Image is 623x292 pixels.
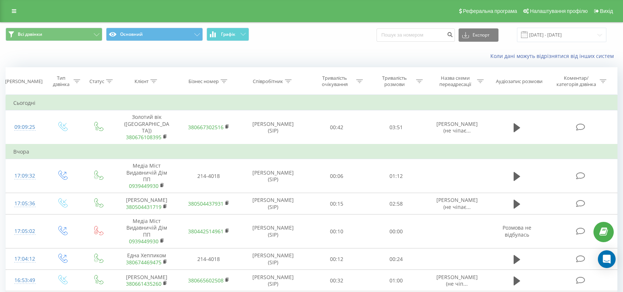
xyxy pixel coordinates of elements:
a: 380674469475 [126,259,161,266]
div: Статус [89,78,104,85]
td: Медіа Міст Видавничій Дім ПП [116,214,178,248]
button: Основний [106,28,203,41]
td: Сьогодні [6,96,617,110]
div: 17:09:32 [13,169,37,183]
td: Медіа Міст Видавничій Дім ПП [116,159,178,193]
td: 00:32 [307,270,367,291]
td: 00:24 [366,248,426,270]
div: Аудіозапис розмови [496,78,542,85]
div: 17:05:02 [13,224,37,238]
span: Графік [221,32,235,37]
a: 380661435260 [126,280,161,287]
a: Коли дані можуть відрізнятися вiд інших систем [490,52,617,59]
td: [PERSON_NAME] (SIP) [240,193,307,214]
td: [PERSON_NAME] (SIP) [240,159,307,193]
button: Всі дзвінки [6,28,102,41]
td: 03:51 [366,110,426,144]
td: 214-4018 [178,248,240,270]
div: 17:04:12 [13,252,37,266]
a: 380504437931 [188,200,224,207]
td: 00:00 [366,214,426,248]
td: 214-4018 [178,159,240,193]
td: [PERSON_NAME] (SIP) [240,110,307,144]
td: 00:42 [307,110,367,144]
td: 00:10 [307,214,367,248]
span: Вихід [600,8,613,14]
td: 01:00 [366,270,426,291]
span: Налаштування профілю [530,8,588,14]
td: Една Хеппиком [116,248,178,270]
div: Open Intercom Messenger [598,250,616,268]
div: Коментар/категорія дзвінка [555,75,598,87]
a: 380442514961 [188,228,224,235]
div: 17:05:36 [13,196,37,211]
span: [PERSON_NAME] (не чіпає... [436,196,478,210]
input: Пошук за номером [377,28,455,42]
button: Експорт [459,28,498,42]
div: Клієнт [135,78,149,85]
a: 380667302516 [188,124,224,131]
div: Назва схеми переадресації [436,75,475,87]
span: [PERSON_NAME] (не чіпає... [436,120,478,134]
td: Золотий вік ([GEOGRAPHIC_DATA]) [116,110,178,144]
div: 09:09:25 [13,120,37,134]
div: Тип дзвінка [51,75,72,87]
span: [PERSON_NAME] (не чіп... [436,274,478,287]
div: Бізнес номер [188,78,219,85]
td: 01:12 [366,159,426,193]
span: Всі дзвінки [18,31,42,37]
td: [PERSON_NAME] (SIP) [240,270,307,291]
td: [PERSON_NAME] [116,270,178,291]
a: 380504431719 [126,203,161,210]
a: 0939449930 [129,238,159,245]
div: Співробітник [253,78,283,85]
a: 0939449930 [129,182,159,189]
a: 380676108395 [126,134,161,141]
td: [PERSON_NAME] (SIP) [240,248,307,270]
td: 02:58 [366,193,426,214]
td: 00:15 [307,193,367,214]
td: [PERSON_NAME] [116,193,178,214]
td: Вчора [6,144,617,159]
a: 380665602508 [188,277,224,284]
div: Тривалість очікування [315,75,354,87]
td: 00:06 [307,159,367,193]
button: Графік [207,28,249,41]
td: 00:12 [307,248,367,270]
span: Реферальна програма [463,8,517,14]
div: 16:53:49 [13,273,37,288]
span: Розмова не відбулась [503,224,531,238]
div: [PERSON_NAME] [5,78,42,85]
td: [PERSON_NAME] (SIP) [240,214,307,248]
div: Тривалість розмови [375,75,414,87]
